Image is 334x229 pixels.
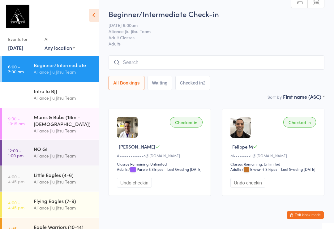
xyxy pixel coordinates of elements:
[109,9,324,19] h2: Beginner/Intermediate Check-in
[268,94,282,100] label: Sort by
[45,44,75,51] div: Any location
[45,34,75,44] div: At
[2,192,99,218] a: 4:00 -4:45 pmFlying Eagles (7-9)Alliance Jiu Jitsu Team
[117,178,152,188] button: Undo checkin
[34,178,93,185] div: Alliance Jiu Jitsu Team
[2,166,99,192] a: 4:00 -4:45 pmLittle Eagles (4-6)Alliance Jiu Jitsu Team
[230,178,265,188] button: Undo checkin
[2,140,99,166] a: 12:00 -1:00 pmNO GIAlliance Jiu Jitsu Team
[119,143,155,150] span: [PERSON_NAME]
[8,34,38,44] div: Events for
[8,174,24,184] time: 4:00 - 4:45 pm
[34,197,93,204] div: Flying Eagles (7-9)
[109,55,324,70] input: Search
[109,41,324,47] span: Adults
[109,22,315,28] span: [DATE] 6:00am
[232,143,253,150] span: Felippe M
[34,145,93,152] div: NO GI
[34,152,93,159] div: Alliance Jiu Jitsu Team
[34,68,93,76] div: Alliance Jiu Jitsu Team
[109,76,144,90] button: All Bookings
[117,153,204,158] div: A•••••••••••••o@[DOMAIN_NAME]
[170,117,203,127] div: Checked in
[8,200,24,210] time: 4:00 - 4:45 pm
[230,166,241,172] div: Adults
[2,82,99,108] a: 6:00 -6:45 amIntro to BJJAlliance Jiu Jitsu Team
[287,211,324,219] button: Exit kiosk mode
[34,62,93,68] div: Beginner/Intermediate
[283,93,324,100] div: First name (ASC)
[8,64,24,74] time: 6:00 - 7:00 am
[203,80,205,85] div: 2
[34,127,93,134] div: Alliance Jiu Jitsu Team
[109,28,315,34] span: Alliance Jiu Jitsu Team
[242,166,315,172] span: / Brown 4 Stripes – Last Grading [DATE]
[175,76,210,90] button: Checked in2
[34,204,93,211] div: Alliance Jiu Jitsu Team
[109,34,315,41] span: Adult Classes
[283,117,316,127] div: Checked in
[2,56,99,82] a: 6:00 -7:00 amBeginner/IntermediateAlliance Jiu Jitsu Team
[230,153,318,158] div: M•••••••••u@[DOMAIN_NAME]
[34,114,93,127] div: Mums & Bubs (18m - [DEMOGRAPHIC_DATA])
[8,44,23,51] a: [DATE]
[230,117,251,138] img: image1719300749.png
[117,166,127,172] div: Adults
[34,88,93,94] div: Intro to BJJ
[2,108,99,140] a: 9:30 -10:15 amMums & Bubs (18m - [DEMOGRAPHIC_DATA])Alliance Jiu Jitsu Team
[117,117,138,138] img: image1680118800.png
[117,161,204,166] div: Classes Remaining: Unlimited
[8,148,24,158] time: 12:00 - 1:00 pm
[6,5,29,28] img: Alliance Sydney
[148,76,172,90] button: Waiting
[8,90,24,100] time: 6:00 - 6:45 am
[34,94,93,102] div: Alliance Jiu Jitsu Team
[128,166,202,172] span: / Purple 3 Stripes – Last Grading [DATE]
[8,116,25,126] time: 9:30 - 10:15 am
[34,171,93,178] div: Little Eagles (4-6)
[230,161,318,166] div: Classes Remaining: Unlimited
